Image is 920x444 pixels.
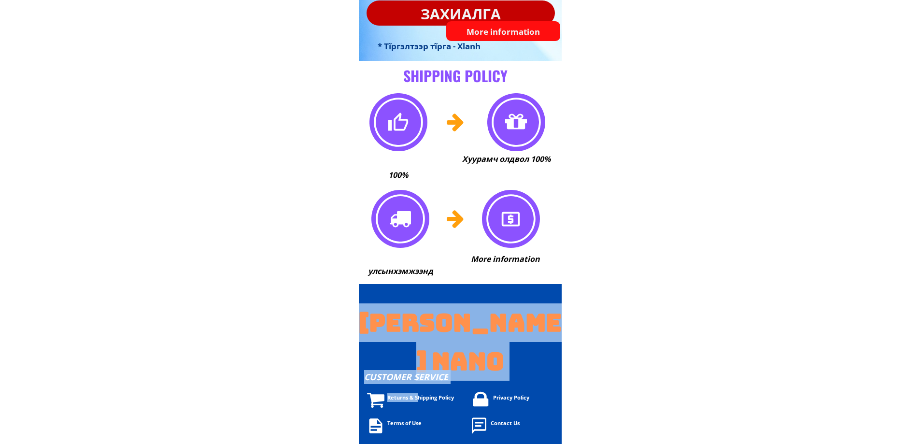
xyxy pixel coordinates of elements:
[467,26,540,37] font: More information
[387,419,422,427] font: Terms of Use
[364,371,448,383] font: CUSTOMER SERVICE
[421,4,501,24] font: захиалга
[387,394,454,401] font: Returns & Shipping Policy
[359,307,562,377] font: [PERSON_NAME] NANO
[393,266,433,276] font: хэмжээнд
[388,170,401,180] font: 100
[471,254,540,264] font: More information
[401,170,408,180] font: %
[493,394,529,401] font: Privacy Policy
[462,154,551,164] font: Хуурамч олдвол 100%
[403,65,508,86] font: SHIPPING POLICY
[491,419,520,427] font: Contact Us
[368,266,393,276] font: улсын
[378,41,481,52] font: * Тĩргэлтээр тĩрга - Хlanh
